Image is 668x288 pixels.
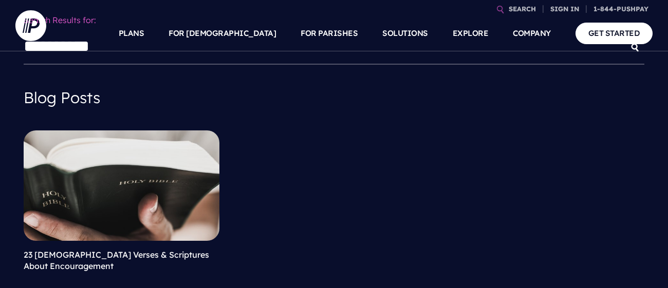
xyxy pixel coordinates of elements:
a: PLANS [119,15,144,51]
a: GET STARTED [576,23,653,44]
h4: Blog Posts [24,81,644,114]
a: COMPANY [513,15,551,51]
a: SOLUTIONS [382,15,428,51]
a: EXPLORE [453,15,489,51]
a: 23 [DEMOGRAPHIC_DATA] Verses & Scriptures About Encouragement [24,249,209,271]
a: FOR [DEMOGRAPHIC_DATA] [169,15,276,51]
a: FOR PARISHES [301,15,358,51]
